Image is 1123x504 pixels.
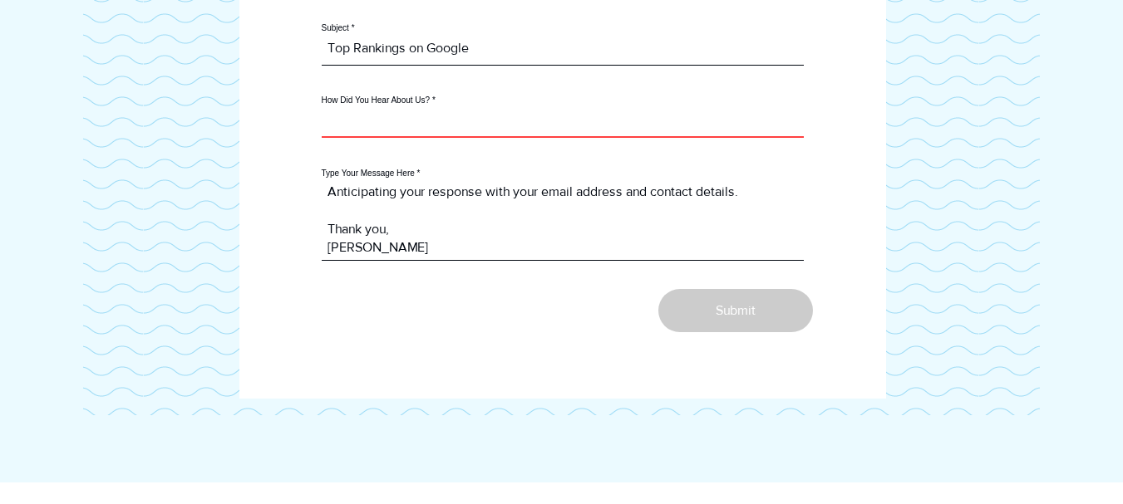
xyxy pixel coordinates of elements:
[322,178,804,261] textarea: Hi Sundefender Team! Warm greetings! I've recently completed a meticulous audit of your website, ...
[322,24,804,32] label: Subject
[716,301,756,320] span: Submit
[322,289,516,339] iframe: reCAPTCHA
[322,169,804,178] label: Type Your Message Here
[322,96,804,105] label: How Did You Hear About Us?
[658,289,813,332] button: Submit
